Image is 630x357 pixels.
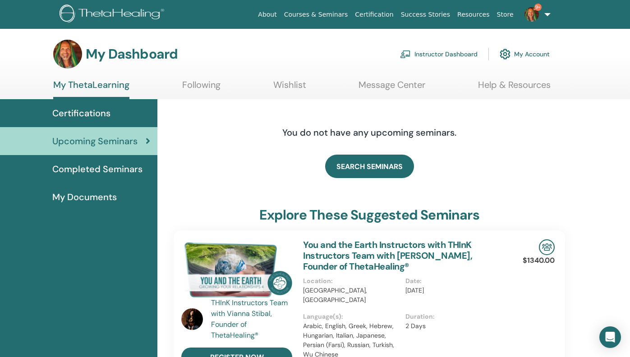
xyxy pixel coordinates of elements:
a: Certification [351,6,397,23]
span: Upcoming Seminars [52,134,138,148]
p: Duration : [405,312,502,321]
a: Help & Resources [478,79,551,97]
a: My ThetaLearning [53,79,129,99]
div: Open Intercom Messenger [599,326,621,348]
img: default.jpg [181,308,203,330]
a: My Account [500,44,550,64]
a: Following [182,79,221,97]
a: Wishlist [273,79,306,97]
img: In-Person Seminar [539,239,555,255]
span: 9+ [534,4,542,11]
p: Date : [405,276,502,286]
img: cog.svg [500,46,510,62]
p: Language(s) : [303,312,400,321]
h3: explore these suggested seminars [259,207,479,223]
a: You and the Earth Instructors with THInK Instructors Team with [PERSON_NAME], Founder of ThetaHea... [303,239,472,272]
p: Location : [303,276,400,286]
a: Resources [454,6,493,23]
p: 2 Days [405,321,502,331]
img: default.jpg [524,7,539,22]
a: SEARCH SEMINARS [325,155,414,178]
span: My Documents [52,190,117,204]
span: Completed Seminars [52,162,143,176]
a: Store [493,6,517,23]
a: Instructor Dashboard [400,44,478,64]
img: default.jpg [53,40,82,69]
img: logo.png [60,5,167,25]
span: Certifications [52,106,110,120]
a: THInK Instructors Team with Vianna Stibal, Founder of ThetaHealing® [211,297,294,341]
p: [DATE] [405,286,502,295]
span: SEARCH SEMINARS [336,162,403,171]
a: Success Stories [397,6,454,23]
p: $1340.00 [523,255,555,266]
a: Courses & Seminars [281,6,352,23]
p: [GEOGRAPHIC_DATA], [GEOGRAPHIC_DATA] [303,286,400,305]
img: chalkboard-teacher.svg [400,50,411,58]
a: Message Center [359,79,425,97]
img: You and the Earth Instructors [181,239,292,300]
h4: You do not have any upcoming seminars. [227,127,511,138]
a: About [254,6,280,23]
h3: My Dashboard [86,46,178,62]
